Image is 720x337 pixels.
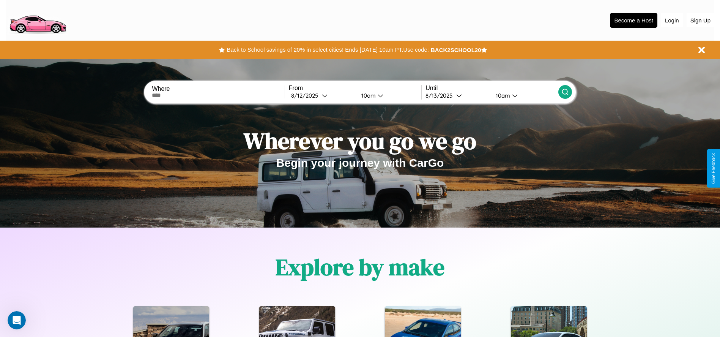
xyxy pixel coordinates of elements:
[610,13,657,28] button: Become a Host
[355,92,422,100] button: 10am
[358,92,378,99] div: 10am
[425,92,456,99] div: 8 / 13 / 2025
[492,92,512,99] div: 10am
[711,153,716,184] div: Give Feedback
[225,44,430,55] button: Back to School savings of 20% in select cities! Ends [DATE] 10am PT.Use code:
[687,13,714,27] button: Sign Up
[8,311,26,329] iframe: Intercom live chat
[490,92,558,100] button: 10am
[291,92,322,99] div: 8 / 12 / 2025
[6,4,69,35] img: logo
[425,85,558,92] label: Until
[152,85,284,92] label: Where
[661,13,683,27] button: Login
[431,47,481,53] b: BACK2SCHOOL20
[289,85,421,92] label: From
[289,92,355,100] button: 8/12/2025
[276,252,444,283] h1: Explore by make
